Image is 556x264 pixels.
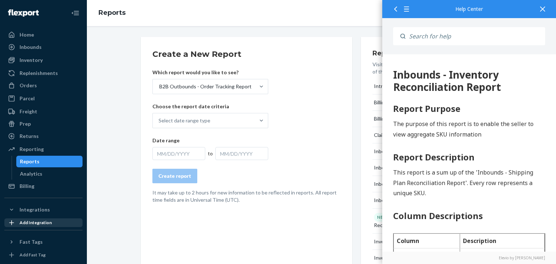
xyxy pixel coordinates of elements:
[374,131,433,139] div: Claims - Claims Submitted
[20,95,35,102] div: Parcel
[20,158,39,165] div: Reports
[215,147,268,160] div: MM/DD/YYYY
[98,9,126,17] a: Reports
[393,255,545,260] a: Elevio by [PERSON_NAME]
[377,214,387,220] p: NEW
[372,127,490,143] button: Claims - Claims Submitted
[11,113,163,144] p: This report is a sum up of the 'Inbounds - Shipping Plan Reconciliation Report'. Every row repres...
[4,218,83,227] a: Add Integration
[372,209,490,234] button: NEWInbounds - Shipping Plan Reconciliation V2
[374,148,455,155] div: Inbounds - Inventory Reconciliation
[159,83,252,90] div: B2B Outbounds - Order Tracking Report
[20,108,37,115] div: Freight
[11,48,163,61] h2: Report Purpose
[14,197,30,205] em: DSKU
[205,150,216,157] div: to
[372,49,490,58] h3: Report Glossary
[20,238,43,246] div: Fast Tags
[374,115,429,122] div: Billing - Summary Report
[20,31,34,38] div: Home
[372,95,490,111] button: Billing - Credits Report
[374,254,481,261] div: Inventory - Lot tracking and FEFO (all products)
[20,170,42,177] div: Analytics
[393,7,545,12] div: Help Center
[20,43,42,51] div: Inbounds
[374,238,432,245] div: Inventory - Levels [DATE]
[20,219,52,226] div: Add Integration
[4,54,83,66] a: Inventory
[374,197,463,204] div: Inbounds - Shipping Plan Reconciliation
[20,206,50,213] div: Integrations
[152,103,268,110] p: Choose the report date criteria
[4,236,83,248] button: Fast Tags
[68,6,83,20] button: Close Navigation
[4,41,83,53] a: Inbounds
[20,70,58,77] div: Replenishments
[77,217,162,248] td: The seller's unique identifier for the SKU in the shipment
[4,130,83,142] a: Returns
[4,93,83,104] a: Parcel
[20,146,44,153] div: Reporting
[93,3,131,24] ol: breadcrumbs
[16,5,31,12] span: Chat
[374,213,482,229] div: Inbounds - Shipping Plan Reconciliation V2
[4,80,83,91] a: Orders
[152,137,268,144] p: Date range
[372,78,490,95] button: Introduction to Reporting
[152,69,268,76] p: Which report would you like to see?
[11,155,163,168] h2: Column Descriptions
[11,64,163,85] p: The purpose of this report is to enable the seller to view aggregate SKU information
[372,111,490,127] button: Billing - Summary Report
[4,251,83,259] a: Add Fast Tag
[20,133,39,140] div: Returns
[77,194,162,217] td: Flexport's unique identifier for the SKU in the shipment
[374,99,425,106] div: Billing - Credits Report
[4,67,83,79] a: Replenishments
[4,204,83,215] button: Integrations
[4,106,83,117] a: Freight
[4,180,83,192] a: Billing
[372,234,490,250] button: Inventory - Levels [DATE]
[374,180,421,188] div: Inbounds - Packages
[16,156,83,167] a: Reports
[372,192,490,209] button: Inbounds - Shipping Plan Reconciliation
[4,118,83,130] a: Prep
[374,83,433,90] div: Introduction to Reporting
[152,169,197,183] button: Create report
[20,82,37,89] div: Orders
[405,27,545,45] input: Search
[8,9,39,17] img: Flexport logo
[159,172,191,180] div: Create report
[4,143,83,155] a: Reporting
[20,120,31,127] div: Prep
[20,56,43,64] div: Inventory
[16,168,83,180] a: Analytics
[372,160,490,176] button: Inbounds - Monthly Reconciliation
[20,252,46,258] div: Add Fast Tag
[20,183,34,190] div: Billing
[372,176,490,192] button: Inbounds - Packages
[374,164,451,171] div: Inbounds - Monthly Reconciliation
[11,96,163,109] h2: Report Description
[372,61,490,75] p: Visit these Help Center articles to get a description of the report and column details.
[372,143,490,160] button: Inbounds - Inventory Reconciliation
[14,220,31,228] em: MSKU
[159,117,210,124] div: Select date range type
[4,29,83,41] a: Home
[81,183,114,190] strong: Description
[152,189,341,204] p: It may take up to 2 hours for new information to be reflected in reports. All report time fields ...
[11,14,163,39] div: 562 Inbounds - Inventory Reconciliation Report
[152,49,341,60] h2: Create a New Report
[152,147,205,160] div: MM/DD/YYYY
[14,183,37,190] strong: Column
[14,251,39,259] em: Expected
